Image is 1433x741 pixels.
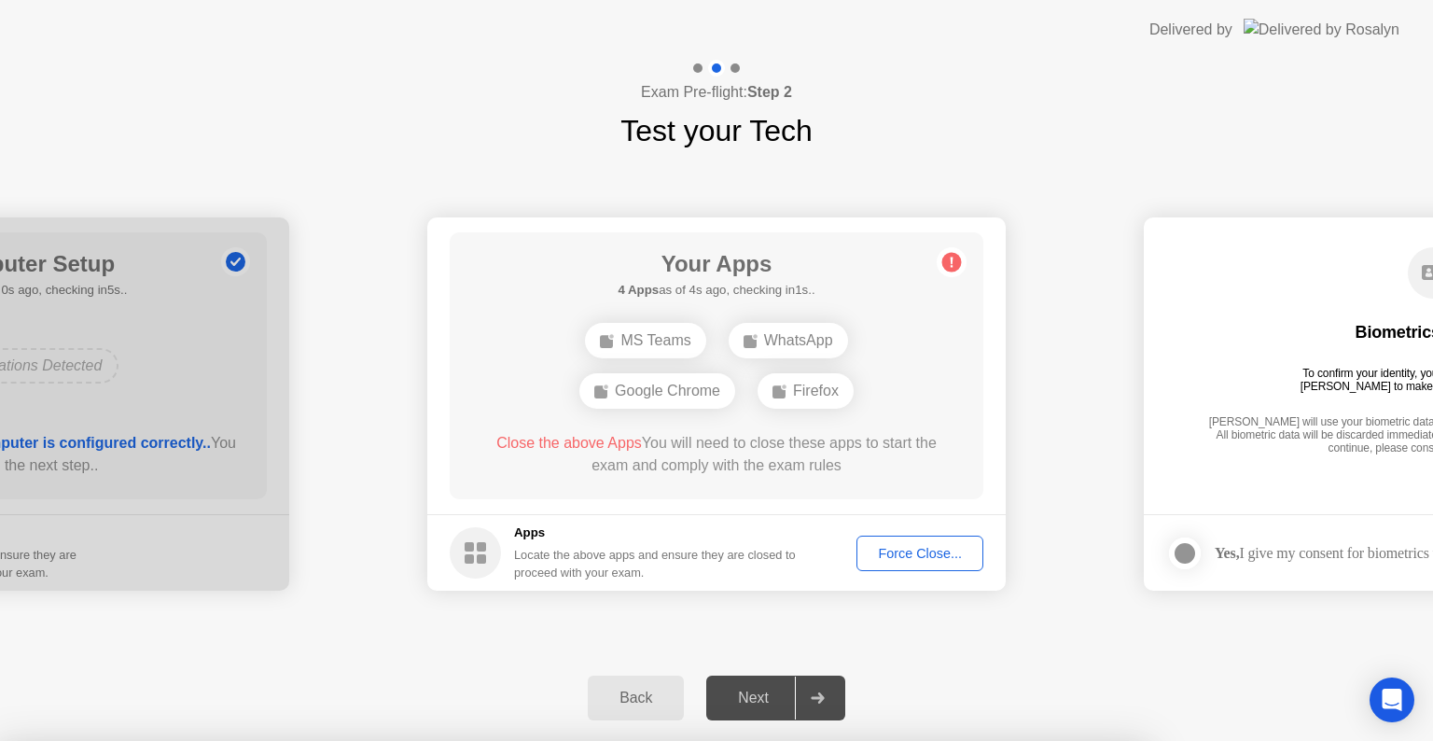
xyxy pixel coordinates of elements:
[758,373,854,409] div: Firefox
[585,323,705,358] div: MS Teams
[579,373,735,409] div: Google Chrome
[496,435,642,451] span: Close the above Apps
[618,283,659,297] b: 4 Apps
[1149,19,1232,41] div: Delivered by
[729,323,848,358] div: WhatsApp
[514,546,797,581] div: Locate the above apps and ensure they are closed to proceed with your exam.
[1215,545,1239,561] strong: Yes,
[712,690,795,706] div: Next
[620,108,813,153] h1: Test your Tech
[593,690,678,706] div: Back
[1370,678,1414,722] div: Open Intercom Messenger
[863,546,977,561] div: Force Close...
[747,84,792,100] b: Step 2
[477,432,957,477] div: You will need to close these apps to start the exam and comply with the exam rules
[1244,19,1399,40] img: Delivered by Rosalyn
[514,524,797,542] h5: Apps
[618,247,814,281] h1: Your Apps
[618,281,814,300] h5: as of 4s ago, checking in1s..
[641,81,792,104] h4: Exam Pre-flight:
